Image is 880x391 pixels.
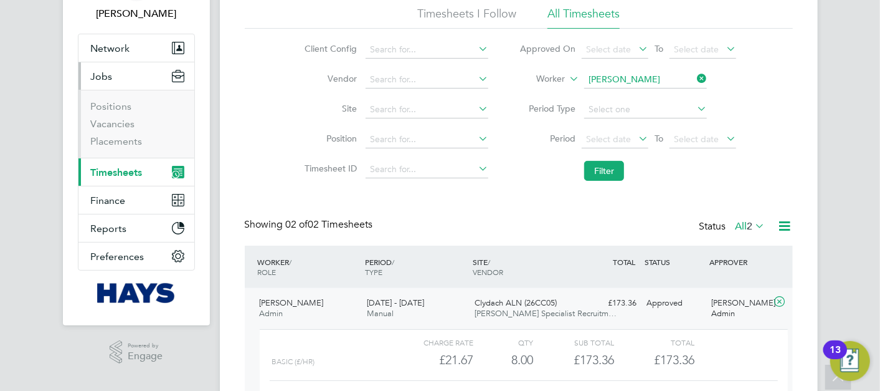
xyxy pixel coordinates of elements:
[91,118,135,130] a: Vacancies
[91,42,130,54] span: Network
[78,158,194,186] button: Timesheets
[699,218,768,236] div: Status
[272,357,315,366] span: Basic (£/HR)
[473,350,534,370] div: 8.00
[519,133,575,144] label: Period
[91,251,144,263] span: Preferences
[475,297,557,308] span: Clydach ALN (26CC05)
[417,6,516,29] li: Timesheets I Follow
[488,257,490,267] span: /
[509,73,565,85] label: Worker
[91,223,127,234] span: Reports
[586,44,631,55] span: Select date
[475,308,617,319] span: [PERSON_NAME] Specialist Recruitm…
[91,195,126,206] span: Finance
[301,103,357,114] label: Site
[128,340,163,351] span: Powered by
[91,167,143,178] span: Timesheets
[78,62,194,90] button: Jobs
[366,71,488,89] input: Search for...
[584,161,624,181] button: Filter
[367,308,394,319] span: Manual
[366,101,488,118] input: Search for...
[362,251,470,283] div: PERIOD
[286,218,373,231] span: 02 Timesheets
[91,100,132,112] a: Positions
[473,267,503,277] span: VENDOR
[473,335,534,350] div: QTY
[301,73,357,84] label: Vendor
[301,133,357,144] label: Position
[365,267,382,277] span: TYPE
[747,220,753,233] span: 2
[366,41,488,59] input: Search for...
[577,293,642,314] div: £173.36
[290,257,292,267] span: /
[78,283,195,303] a: Go to home page
[97,283,175,303] img: hays-logo-retina.png
[547,6,620,29] li: All Timesheets
[519,43,575,54] label: Approved On
[392,335,473,350] div: Charge rate
[519,103,575,114] label: Period Type
[651,130,667,147] span: To
[286,218,308,231] span: 02 of
[128,351,163,362] span: Engage
[613,257,636,267] span: TOTAL
[78,215,194,242] button: Reports
[301,163,357,174] label: Timesheet ID
[534,335,614,350] div: Sub Total
[674,133,719,145] span: Select date
[534,350,614,370] div: £173.36
[586,133,631,145] span: Select date
[245,218,376,231] div: Showing
[736,220,765,233] label: All
[366,131,488,148] input: Search for...
[470,251,577,283] div: SITE
[258,267,277,277] span: ROLE
[706,251,771,273] div: APPROVER
[642,251,707,273] div: STATUS
[260,297,324,308] span: [PERSON_NAME]
[78,186,194,214] button: Finance
[367,297,424,308] span: [DATE] - [DATE]
[830,341,870,381] button: Open Resource Center, 13 new notifications
[91,135,143,147] a: Placements
[301,43,357,54] label: Client Config
[674,44,719,55] span: Select date
[584,71,707,89] input: Search for...
[78,6,195,21] span: Joe Gladstone
[91,70,113,82] span: Jobs
[392,350,473,370] div: £21.67
[706,293,771,324] div: [PERSON_NAME] Admin
[366,161,488,178] input: Search for...
[584,101,707,118] input: Select one
[78,243,194,270] button: Preferences
[78,90,194,158] div: Jobs
[614,335,694,350] div: Total
[651,41,667,57] span: To
[110,340,163,364] a: Powered byEngage
[255,251,362,283] div: WORKER
[654,352,694,367] span: £173.36
[78,34,194,62] button: Network
[830,350,841,366] div: 13
[642,293,707,314] div: Approved
[392,257,394,267] span: /
[260,308,283,319] span: Admin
